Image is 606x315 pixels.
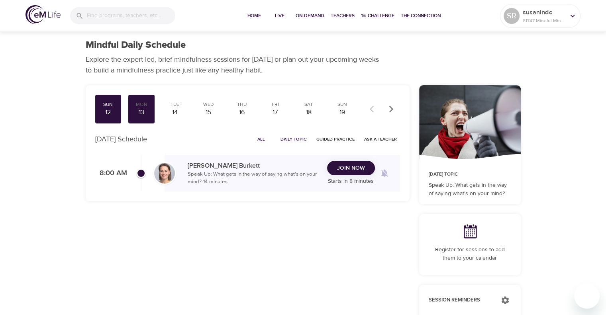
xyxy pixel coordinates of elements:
[337,163,365,173] span: Join Now
[401,12,441,20] span: The Connection
[245,12,264,20] span: Home
[270,12,289,20] span: Live
[277,133,310,145] button: Daily Topic
[131,101,151,108] div: Mon
[332,101,352,108] div: Sun
[574,283,600,309] iframe: Button to launch messaging window
[265,108,285,117] div: 17
[361,133,400,145] button: Ask a Teacher
[327,177,375,186] p: Starts in 8 minutes
[95,168,127,179] p: 8:00 AM
[25,5,61,24] img: logo
[313,133,358,145] button: Guided Practice
[86,54,384,76] p: Explore the expert-led, brief mindfulness sessions for [DATE] or plan out your upcoming weeks to ...
[523,17,565,24] p: 81747 Mindful Minutes
[364,135,397,143] span: Ask a Teacher
[98,101,118,108] div: Sun
[131,108,151,117] div: 13
[332,108,352,117] div: 19
[429,246,511,262] p: Register for sessions to add them to your calendar
[198,108,218,117] div: 15
[265,101,285,108] div: Fri
[429,296,493,304] p: Session Reminders
[504,8,520,24] div: SR
[87,7,175,24] input: Find programs, teachers, etc...
[331,12,355,20] span: Teachers
[188,161,321,170] p: [PERSON_NAME] Burkett
[249,133,274,145] button: All
[154,163,175,184] img: Deanna_Burkett-min.jpg
[299,108,319,117] div: 18
[316,135,355,143] span: Guided Practice
[523,8,565,17] p: susanindc
[296,12,324,20] span: On-Demand
[95,134,147,145] p: [DATE] Schedule
[299,101,319,108] div: Sat
[429,171,511,178] p: [DATE] Topic
[232,101,252,108] div: Thu
[165,101,185,108] div: Tue
[361,12,394,20] span: 1% Challenge
[280,135,307,143] span: Daily Topic
[327,161,375,176] button: Join Now
[98,108,118,117] div: 12
[165,108,185,117] div: 14
[198,101,218,108] div: Wed
[252,135,271,143] span: All
[86,39,186,51] h1: Mindful Daily Schedule
[429,181,511,198] p: Speak Up: What gets in the way of saying what's on your mind?
[188,170,321,186] p: Speak Up: What gets in the way of saying what's on your mind? · 14 minutes
[232,108,252,117] div: 16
